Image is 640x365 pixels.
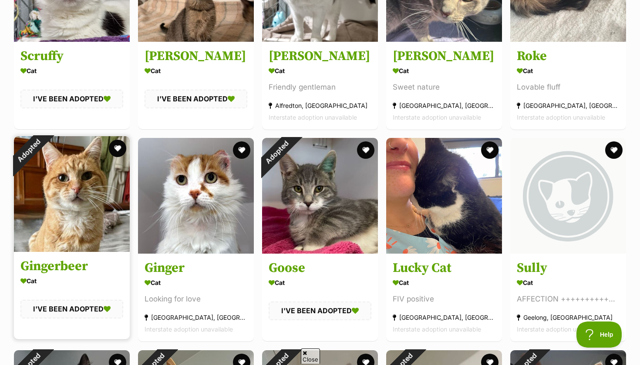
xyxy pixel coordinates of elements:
[269,260,371,277] h3: Goose
[517,260,620,277] h3: Sully
[393,81,495,93] div: Sweet nature
[109,140,126,157] button: favourite
[262,138,378,254] img: Goose
[138,254,254,342] a: Ginger Cat Looking for love [GEOGRAPHIC_DATA], [GEOGRAPHIC_DATA] Interstate adoption unavailable ...
[269,64,371,77] div: Cat
[20,258,123,275] h3: Gingerbeer
[14,41,130,129] a: Scruffy Cat I'VE BEEN ADOPTED favourite
[262,41,378,130] a: [PERSON_NAME] Cat Friendly gentleman Alfredton, [GEOGRAPHIC_DATA] Interstate adoption unavailable...
[14,252,130,339] a: Gingerbeer Cat I'VE BEEN ADOPTED favourite
[393,312,495,324] div: [GEOGRAPHIC_DATA], [GEOGRAPHIC_DATA]
[269,302,371,320] div: I'VE BEEN ADOPTED
[145,277,247,289] div: Cat
[517,114,605,121] span: Interstate adoption unavailable
[393,64,495,77] div: Cat
[269,81,371,93] div: Friendly gentleman
[510,41,626,130] a: Roke Cat Lovable fluff [GEOGRAPHIC_DATA], [GEOGRAPHIC_DATA] Interstate adoption unavailable favou...
[301,348,320,364] span: Close
[145,294,247,305] div: Looking for love
[269,114,357,121] span: Interstate adoption unavailable
[517,294,620,305] div: AFFECTION +++++++++++++++
[517,326,605,333] span: Interstate adoption unavailable
[517,312,620,324] div: Geelong, [GEOGRAPHIC_DATA]
[517,64,620,77] div: Cat
[393,114,481,121] span: Interstate adoption unavailable
[145,326,233,333] span: Interstate adoption unavailable
[269,100,371,111] div: Alfredton, [GEOGRAPHIC_DATA]
[386,138,502,254] img: Lucky Cat
[20,64,123,77] div: Cat
[605,141,623,159] button: favourite
[145,90,247,108] div: I'VE BEEN ADOPTED
[393,294,495,305] div: FIV positive
[262,247,378,255] a: Adopted
[269,277,371,289] div: Cat
[517,277,620,289] div: Cat
[251,127,303,178] div: Adopted
[20,48,123,64] h3: Scruffy
[517,100,620,111] div: [GEOGRAPHIC_DATA], [GEOGRAPHIC_DATA]
[576,321,623,348] iframe: Help Scout Beacon - Open
[145,48,247,64] h3: [PERSON_NAME]
[14,136,130,252] img: Gingerbeer
[145,312,247,324] div: [GEOGRAPHIC_DATA], [GEOGRAPHIC_DATA]
[517,48,620,64] h3: Roke
[262,254,378,341] a: Goose Cat I'VE BEEN ADOPTED favourite
[393,326,481,333] span: Interstate adoption unavailable
[481,141,499,159] button: favourite
[20,275,123,288] div: Cat
[138,138,254,254] img: Ginger
[386,41,502,130] a: [PERSON_NAME] Cat Sweet nature [GEOGRAPHIC_DATA], [GEOGRAPHIC_DATA] Interstate adoption unavailab...
[145,260,247,277] h3: Ginger
[357,141,374,159] button: favourite
[510,138,626,254] img: Sully
[393,48,495,64] h3: [PERSON_NAME]
[386,254,502,342] a: Lucky Cat Cat FIV positive [GEOGRAPHIC_DATA], [GEOGRAPHIC_DATA] Interstate adoption unavailable f...
[233,141,250,159] button: favourite
[14,245,130,254] a: Adopted
[393,277,495,289] div: Cat
[393,260,495,277] h3: Lucky Cat
[138,41,254,129] a: [PERSON_NAME] Cat I'VE BEEN ADOPTED favourite
[145,64,247,77] div: Cat
[20,90,123,108] div: I'VE BEEN ADOPTED
[510,254,626,342] a: Sully Cat AFFECTION +++++++++++++++ Geelong, [GEOGRAPHIC_DATA] Interstate adoption unavailable fa...
[20,300,123,318] div: I'VE BEEN ADOPTED
[269,48,371,64] h3: [PERSON_NAME]
[393,100,495,111] div: [GEOGRAPHIC_DATA], [GEOGRAPHIC_DATA]
[517,81,620,93] div: Lovable fluff
[3,125,54,177] div: Adopted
